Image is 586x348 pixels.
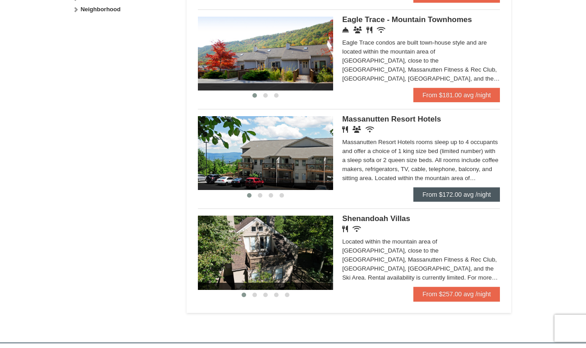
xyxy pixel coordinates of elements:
[413,287,500,301] a: From $257.00 avg /night
[342,126,348,133] i: Restaurant
[342,27,349,33] i: Concierge Desk
[413,88,500,102] a: From $181.00 avg /night
[366,126,374,133] i: Wireless Internet (free)
[81,6,121,13] strong: Neighborhood
[366,27,372,33] i: Restaurant
[342,115,441,123] span: Massanutten Resort Hotels
[353,27,362,33] i: Conference Facilities
[342,138,500,183] div: Massanutten Resort Hotels rooms sleep up to 4 occupants and offer a choice of 1 king size bed (li...
[377,27,385,33] i: Wireless Internet (free)
[342,15,472,24] span: Eagle Trace - Mountain Townhomes
[342,214,410,223] span: Shenandoah Villas
[353,226,361,232] i: Wireless Internet (free)
[413,187,500,202] a: From $172.00 avg /night
[342,237,500,282] div: Located within the mountain area of [GEOGRAPHIC_DATA], close to the [GEOGRAPHIC_DATA], Massanutte...
[342,38,500,83] div: Eagle Trace condos are built town-house style and are located within the mountain area of [GEOGRA...
[342,226,348,232] i: Restaurant
[353,126,361,133] i: Banquet Facilities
